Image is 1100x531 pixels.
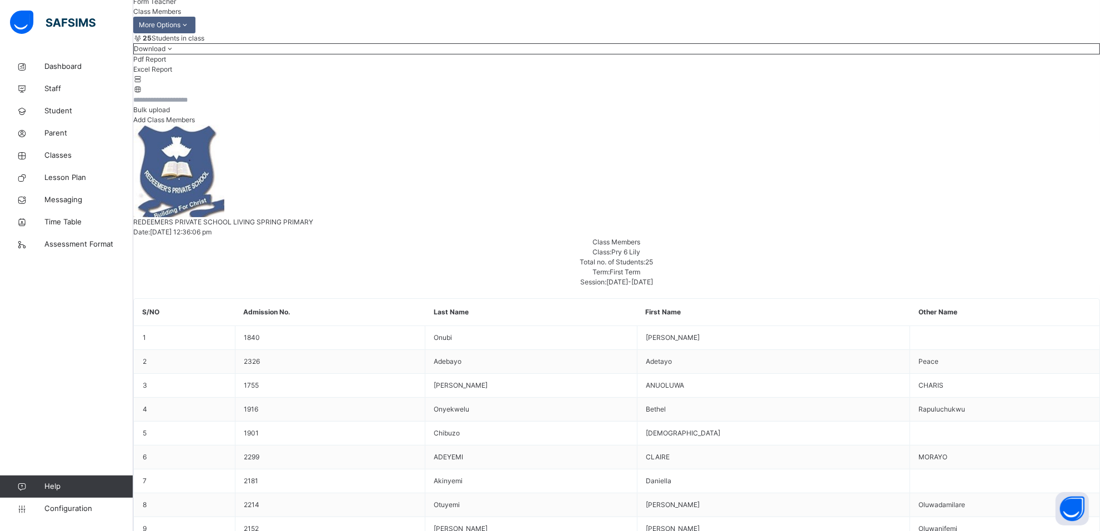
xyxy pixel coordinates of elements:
[593,238,641,246] span: Class Members
[139,20,190,30] span: More Options
[235,398,425,422] td: 1916
[235,374,425,398] td: 1755
[133,106,170,114] span: Bulk upload
[133,116,195,124] span: Add Class Members
[910,493,1099,517] td: Oluwadamilare
[637,422,910,445] td: [DEMOGRAPHIC_DATA]
[637,374,910,398] td: ANUOLUWA
[235,493,425,517] td: 2214
[134,445,235,469] td: 6
[910,350,1099,374] td: Peace
[44,239,133,250] span: Assessment Format
[44,150,133,161] span: Classes
[637,469,910,493] td: Daniella
[44,61,133,72] span: Dashboard
[425,398,637,422] td: Onyekwelu
[910,398,1099,422] td: Rapuluchukwu
[425,422,637,445] td: Chibuzo
[425,493,637,517] td: Otuyemi
[580,278,606,286] span: Session:
[593,268,610,276] span: Term:
[637,398,910,422] td: Bethel
[44,194,133,206] span: Messaging
[235,445,425,469] td: 2299
[910,299,1099,326] th: Other Name
[134,469,235,493] td: 7
[637,326,910,350] td: [PERSON_NAME]
[637,350,910,374] td: Adetayo
[235,299,425,326] th: Admission No.
[134,326,235,350] td: 1
[134,422,235,445] td: 5
[235,422,425,445] td: 1901
[593,248,612,256] span: Class:
[612,248,641,256] span: Pry 6 Lily
[910,374,1099,398] td: CHARIS
[133,125,224,217] img: rpsprykaru.png
[134,44,165,53] span: Download
[133,7,181,16] span: Class Members
[133,228,150,236] span: Date:
[580,258,646,266] span: Total no. of Students:
[44,172,133,183] span: Lesson Plan
[44,503,133,514] span: Configuration
[910,445,1099,469] td: MORAYO
[143,34,152,42] b: 25
[133,54,1100,64] li: dropdown-list-item-null-0
[143,33,204,43] span: Students in class
[1056,492,1089,525] button: Open asap
[235,469,425,493] td: 2181
[134,398,235,422] td: 4
[134,374,235,398] td: 3
[44,128,133,139] span: Parent
[610,268,641,276] span: First Term
[235,326,425,350] td: 1840
[44,106,133,117] span: Student
[425,469,637,493] td: Akinyemi
[425,299,637,326] th: Last Name
[637,493,910,517] td: [PERSON_NAME]
[10,11,96,34] img: safsims
[44,217,133,228] span: Time Table
[646,258,654,266] span: 25
[133,64,1100,74] li: dropdown-list-item-null-1
[44,481,133,492] span: Help
[134,493,235,517] td: 8
[425,326,637,350] td: Onubi
[425,445,637,469] td: ADEYEMI
[425,374,637,398] td: [PERSON_NAME]
[637,445,910,469] td: CLAIRE
[606,278,653,286] span: [DATE]-[DATE]
[150,228,212,236] span: [DATE] 12:36:06 pm
[637,299,910,326] th: First Name
[235,350,425,374] td: 2326
[44,83,133,94] span: Staff
[134,299,235,326] th: S/NO
[134,350,235,374] td: 2
[425,350,637,374] td: Adebayo
[133,218,313,226] span: REDEEMERS PRIVATE SCHOOL LIVING SPRING PRIMARY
